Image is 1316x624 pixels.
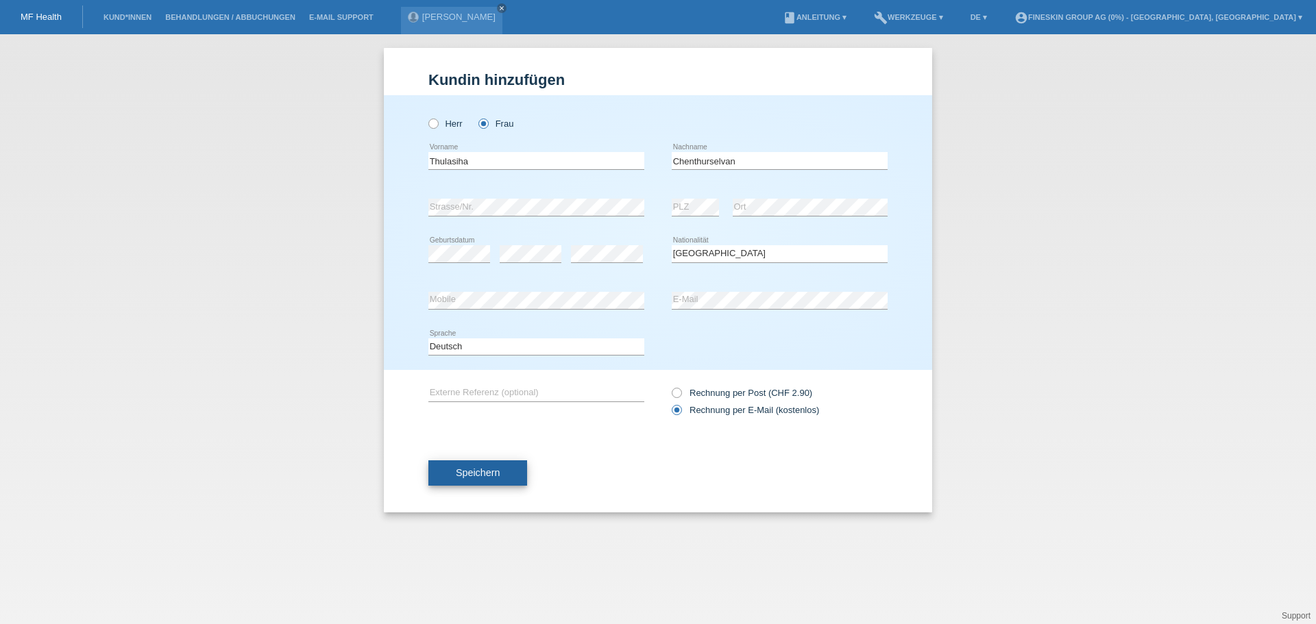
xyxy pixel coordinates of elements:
button: Speichern [428,460,527,486]
i: close [498,5,505,12]
h1: Kundin hinzufügen [428,71,888,88]
a: DE ▾ [964,13,994,21]
a: Kund*innen [97,13,158,21]
a: Support [1282,611,1311,621]
a: Behandlungen / Abbuchungen [158,13,302,21]
a: MF Health [21,12,62,22]
input: Rechnung per Post (CHF 2.90) [672,388,681,405]
a: [PERSON_NAME] [422,12,496,22]
i: account_circle [1014,11,1028,25]
span: Speichern [456,467,500,478]
a: bookAnleitung ▾ [776,13,853,21]
input: Frau [478,118,487,127]
a: close [497,3,507,13]
input: Herr [428,118,437,127]
i: build [874,11,888,25]
i: book [783,11,796,25]
label: Herr [428,118,463,129]
input: Rechnung per E-Mail (kostenlos) [672,405,681,422]
a: buildWerkzeuge ▾ [867,13,950,21]
a: E-Mail Support [302,13,380,21]
label: Rechnung per Post (CHF 2.90) [672,388,812,398]
a: account_circleFineSkin Group AG (0%) - [GEOGRAPHIC_DATA], [GEOGRAPHIC_DATA] ▾ [1008,13,1309,21]
label: Rechnung per E-Mail (kostenlos) [672,405,819,415]
label: Frau [478,118,513,129]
